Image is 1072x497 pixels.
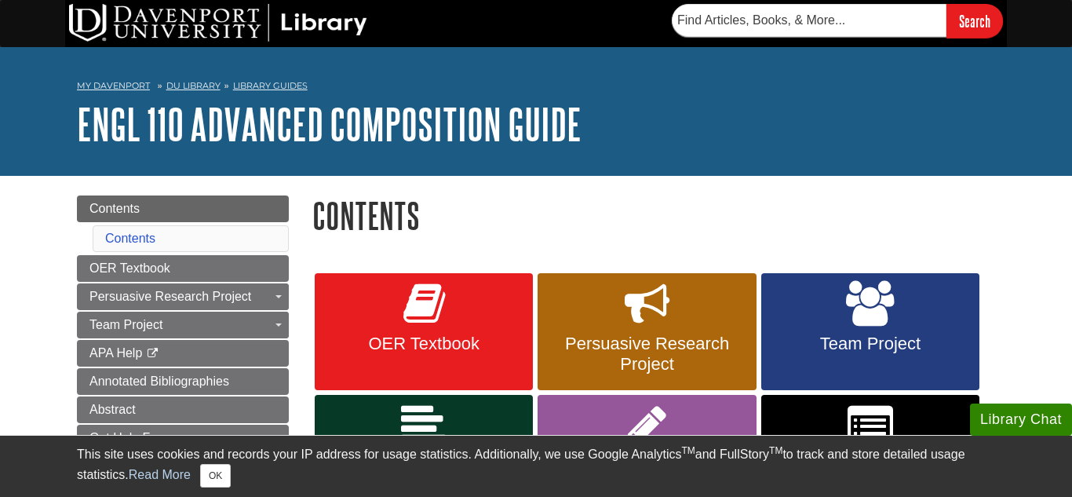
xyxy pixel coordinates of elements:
[77,75,995,100] nav: breadcrumb
[77,397,289,423] a: Abstract
[69,4,367,42] img: DU Library
[77,255,289,282] a: OER Textbook
[549,334,744,375] span: Persuasive Research Project
[681,445,695,456] sup: TM
[538,273,756,391] a: Persuasive Research Project
[146,349,159,359] i: This link opens in a new window
[326,334,521,354] span: OER Textbook
[233,80,308,91] a: Library Guides
[77,425,289,470] a: Get Help From [PERSON_NAME]
[166,80,221,91] a: DU Library
[761,273,979,391] a: Team Project
[946,4,1003,38] input: Search
[89,403,136,416] span: Abstract
[89,290,251,303] span: Persuasive Research Project
[77,196,289,222] a: Contents
[89,202,140,215] span: Contents
[89,318,162,331] span: Team Project
[672,4,1003,38] form: Searches DU Library's articles, books, and more
[769,445,782,456] sup: TM
[672,4,946,37] input: Find Articles, Books, & More...
[773,334,968,354] span: Team Project
[970,404,1072,436] button: Library Chat
[77,445,995,488] div: This site uses cookies and records your IP address for usage statistics. Additionally, we use Goo...
[89,261,170,275] span: OER Textbook
[312,196,995,236] h1: Contents
[89,346,142,360] span: APA Help
[77,312,289,338] a: Team Project
[129,468,191,481] a: Read More
[89,431,193,463] span: Get Help From [PERSON_NAME]
[105,232,155,245] a: Contents
[77,368,289,395] a: Annotated Bibliographies
[77,283,289,310] a: Persuasive Research Project
[77,79,150,93] a: My Davenport
[77,100,582,148] a: ENGL 110 Advanced Composition Guide
[315,273,533,391] a: OER Textbook
[200,464,231,488] button: Close
[77,340,289,367] a: APA Help
[89,375,229,388] span: Annotated Bibliographies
